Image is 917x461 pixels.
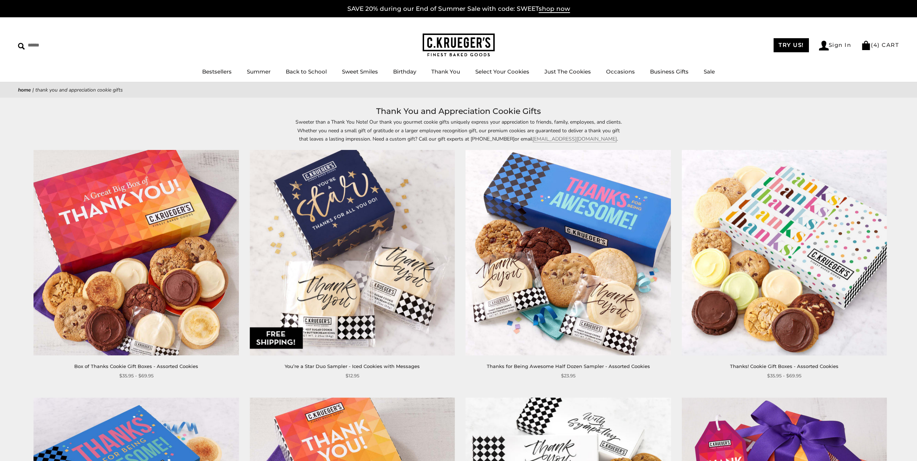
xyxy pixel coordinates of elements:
[487,363,650,369] a: Thanks for Being Awesome Half Dozen Sampler - Assorted Cookies
[346,372,359,380] span: $12.95
[393,68,416,75] a: Birthday
[347,5,570,13] a: SAVE 20% during our End of Summer Sale with code: SWEETshop now
[861,41,871,50] img: Bag
[74,363,198,369] a: Box of Thanks Cookie Gift Boxes - Assorted Cookies
[544,68,591,75] a: Just The Cookies
[539,5,570,13] span: shop now
[861,41,899,48] a: (4) CART
[250,150,455,355] img: You’re a Star Duo Sampler - Iced Cookies with Messages
[606,68,635,75] a: Occasions
[767,372,801,380] span: $35.95 - $69.95
[431,68,460,75] a: Thank You
[475,68,529,75] a: Select Your Cookies
[561,372,575,380] span: $23.95
[247,68,271,75] a: Summer
[286,68,327,75] a: Back to School
[650,68,689,75] a: Business Gifts
[119,372,153,380] span: $35.95 - $69.95
[18,87,31,93] a: Home
[32,87,34,93] span: |
[466,150,671,355] img: Thanks for Being Awesome Half Dozen Sampler - Assorted Cookies
[293,118,624,143] p: Sweeter than a Thank You Note! Our thank you gourmet cookie gifts uniquely express your appreciat...
[35,87,123,93] span: Thank You and Appreciation Cookie Gifts
[819,41,829,50] img: Account
[202,68,232,75] a: Bestsellers
[18,43,25,50] img: Search
[29,105,888,118] h1: Thank You and Appreciation Cookie Gifts
[533,136,617,142] a: [EMAIL_ADDRESS][DOMAIN_NAME]
[873,41,878,48] span: 4
[34,150,239,355] img: Box of Thanks Cookie Gift Boxes - Assorted Cookies
[774,38,809,52] a: TRY US!
[285,363,420,369] a: You’re a Star Duo Sampler - Iced Cookies with Messages
[18,86,899,94] nav: breadcrumbs
[730,363,838,369] a: Thanks! Cookie Gift Boxes - Assorted Cookies
[423,34,495,57] img: C.KRUEGER'S
[6,434,75,455] iframe: Sign Up via Text for Offers
[819,41,851,50] a: Sign In
[682,150,887,355] img: Thanks! Cookie Gift Boxes - Assorted Cookies
[18,40,104,51] input: Search
[342,68,378,75] a: Sweet Smiles
[704,68,715,75] a: Sale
